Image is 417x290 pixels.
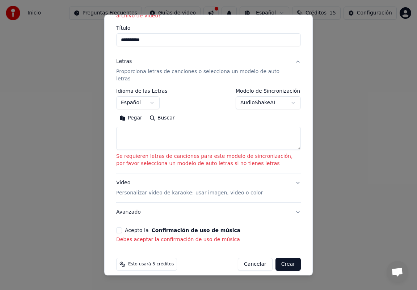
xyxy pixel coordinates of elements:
p: Proporciona letras de canciones o selecciona un modelo de auto letras [116,68,289,83]
p: Tipo de archivo de audio inválido. ¿Quieres seleccionar un tipo de archivo de video? [116,5,301,20]
div: Video [116,179,263,197]
button: Pegar [116,112,146,124]
div: Letras [116,58,132,65]
button: Avanzado [116,203,301,222]
button: LetrasProporciona letras de canciones o selecciona un modelo de auto letras [116,52,301,88]
label: Título [116,25,301,30]
label: Modelo de Sincronización [236,88,301,93]
label: Acepto la [125,228,240,233]
p: Personalizar video de karaoke: usar imagen, video o color [116,189,263,197]
span: Esto usará 5 créditos [128,261,174,267]
div: LetrasProporciona letras de canciones o selecciona un modelo de auto letras [116,88,301,173]
label: Idioma de las Letras [116,88,168,93]
button: Buscar [146,112,178,124]
p: Debes aceptar la confirmación de uso de música [116,236,301,243]
p: Se requieren letras de canciones para este modelo de sincronización, por favor selecciona un mode... [116,153,301,167]
button: Cancelar [238,258,273,271]
button: Crear [275,258,301,271]
button: VideoPersonalizar video de karaoke: usar imagen, video o color [116,173,301,202]
button: Acepto la [152,228,241,233]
